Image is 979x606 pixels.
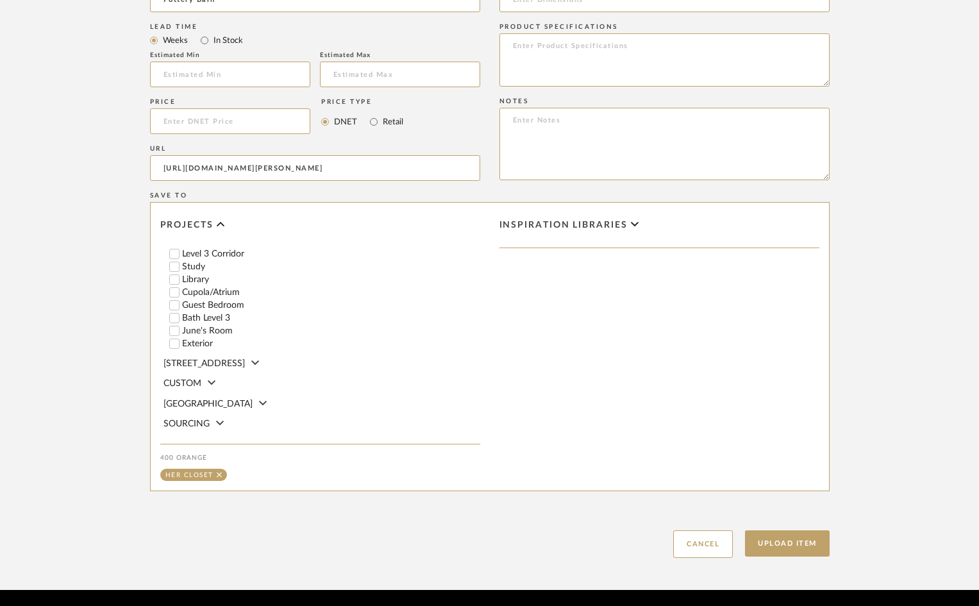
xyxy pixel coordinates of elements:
[165,472,213,478] div: Her Closet
[182,339,480,348] label: Exterior
[150,155,480,181] input: Enter URL
[150,108,311,134] input: Enter DNET Price
[182,249,480,258] label: Level 3 Corridor
[320,51,480,59] div: Estimated Max
[182,288,480,297] label: Cupola/Atrium
[163,359,245,368] span: [STREET_ADDRESS]
[182,262,480,271] label: Study
[321,108,403,134] mat-radio-group: Select price type
[150,145,480,153] div: URL
[162,33,188,47] label: Weeks
[320,62,480,87] input: Estimated Max
[150,62,310,87] input: Estimated Min
[150,32,480,48] mat-radio-group: Select item type
[182,314,480,323] label: Bath Level 3
[182,326,480,335] label: June's Room
[182,301,480,310] label: Guest Bedroom
[499,23,830,31] div: Product Specifications
[160,454,480,462] div: 400 Orange
[182,275,480,284] label: Library
[150,98,311,106] div: Price
[160,220,213,231] span: Projects
[381,115,403,129] label: Retail
[150,51,310,59] div: Estimated Min
[163,400,253,408] span: [GEOGRAPHIC_DATA]
[333,115,357,129] label: DNET
[745,530,830,557] button: Upload Item
[499,97,830,105] div: Notes
[673,530,733,558] button: Cancel
[163,379,201,388] span: CUSTOM
[150,23,480,31] div: Lead Time
[163,419,210,428] span: SOURCING
[321,98,403,106] div: Price Type
[212,33,243,47] label: In Stock
[150,192,830,199] div: Save To
[499,220,628,231] span: Inspiration libraries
